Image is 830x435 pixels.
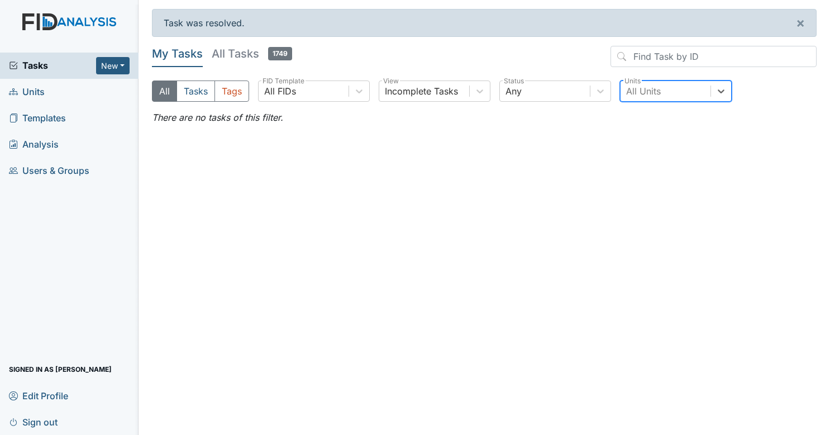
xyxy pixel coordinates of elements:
div: Any [505,84,522,98]
span: Analysis [9,136,59,153]
h5: All Tasks [212,46,292,62]
div: Task was resolved. [152,9,817,37]
button: Tasks [177,81,215,102]
span: 1749 [268,47,292,60]
button: × [785,10,816,36]
button: Tags [214,81,249,102]
span: Users & Groups [9,162,89,179]
button: New [96,57,130,74]
span: Units [9,83,45,101]
button: All [152,81,177,102]
a: Tasks [9,59,96,72]
span: Signed in as [PERSON_NAME] [9,361,112,378]
div: All Units [626,84,661,98]
span: Sign out [9,413,58,431]
span: Edit Profile [9,387,68,404]
div: All FIDs [264,84,296,98]
h5: My Tasks [152,46,203,62]
span: Templates [9,110,66,127]
div: Type filter [152,81,249,102]
em: There are no tasks of this filter. [152,112,283,123]
div: Incomplete Tasks [385,84,458,98]
input: Find Task by ID [610,46,817,67]
span: × [796,15,805,31]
